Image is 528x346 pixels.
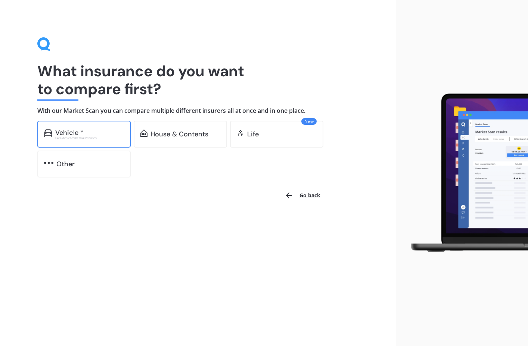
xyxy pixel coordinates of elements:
div: Excludes commercial vehicles [55,136,124,139]
div: Vehicle * [55,129,84,136]
span: New [301,118,317,125]
h4: With our Market Scan you can compare multiple different insurers all at once and in one place. [37,107,359,115]
div: Other [56,160,75,168]
button: Go back [280,186,325,204]
div: House & Contents [150,130,208,138]
div: Life [247,130,259,138]
img: other.81dba5aafe580aa69f38.svg [44,159,53,167]
img: life.f720d6a2d7cdcd3ad642.svg [237,129,244,137]
h1: What insurance do you want to compare first? [37,62,359,98]
img: home-and-contents.b802091223b8502ef2dd.svg [140,129,147,137]
img: car.f15378c7a67c060ca3f3.svg [44,129,52,137]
